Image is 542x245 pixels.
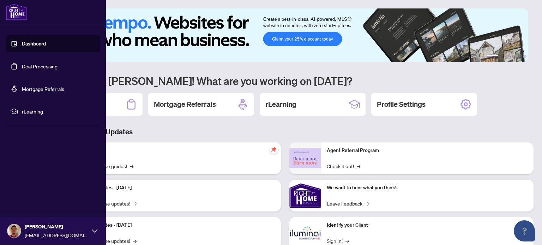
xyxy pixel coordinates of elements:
span: [EMAIL_ADDRESS][DOMAIN_NAME] [25,231,88,239]
a: Leave Feedback→ [327,200,369,207]
p: Platform Updates - [DATE] [74,221,275,229]
h1: Welcome back [PERSON_NAME]! What are you working on [DATE]? [37,74,534,87]
span: [PERSON_NAME] [25,223,88,231]
a: Sign In!→ [327,237,349,245]
h2: Mortgage Referrals [154,99,216,109]
button: 3 [507,55,510,58]
p: Self-Help [74,147,275,154]
h2: Profile Settings [377,99,426,109]
a: Deal Processing [22,63,58,69]
span: → [130,162,133,170]
p: We want to hear what you think! [327,184,528,192]
img: We want to hear what you think! [289,180,321,212]
h2: rLearning [265,99,296,109]
button: 2 [501,55,504,58]
a: Check it out!→ [327,162,360,170]
span: → [345,237,349,245]
span: → [133,200,137,207]
img: logo [6,4,28,20]
img: Slide 0 [37,8,528,62]
button: 6 [524,55,526,58]
p: Agent Referral Program [327,147,528,154]
a: Mortgage Referrals [22,86,64,92]
button: 5 [518,55,521,58]
p: Platform Updates - [DATE] [74,184,275,192]
a: Dashboard [22,41,46,47]
img: Agent Referral Program [289,148,321,168]
img: Profile Icon [7,224,21,238]
span: → [365,200,369,207]
span: → [133,237,137,245]
button: 4 [512,55,515,58]
span: pushpin [270,145,278,154]
span: → [357,162,360,170]
h3: Brokerage & Industry Updates [37,127,534,137]
button: 1 [487,55,498,58]
p: Identify your Client [327,221,528,229]
button: Open asap [514,220,535,241]
span: rLearning [22,108,95,115]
